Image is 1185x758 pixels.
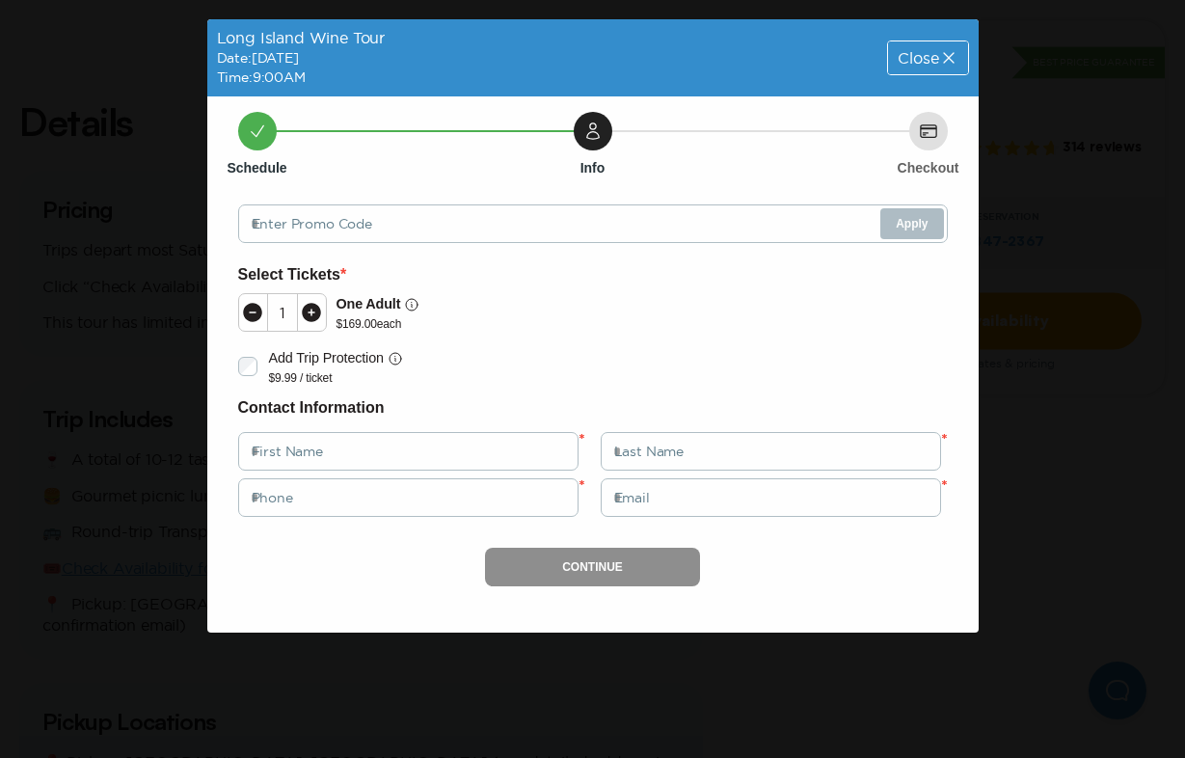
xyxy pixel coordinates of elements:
[238,262,948,287] h6: Select Tickets
[337,316,420,332] p: $ 169.00 each
[238,395,948,420] h6: Contact Information
[227,158,286,177] h6: Schedule
[217,50,299,66] span: Date: [DATE]
[580,158,606,177] h6: Info
[269,347,384,369] p: Add Trip Protection
[337,293,401,315] p: One Adult
[898,50,938,66] span: Close
[217,29,386,46] span: Long Island Wine Tour
[269,370,403,386] p: $9.99 / ticket
[268,305,297,320] div: 1
[217,69,306,85] span: Time: 9:00AM
[898,158,959,177] h6: Checkout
